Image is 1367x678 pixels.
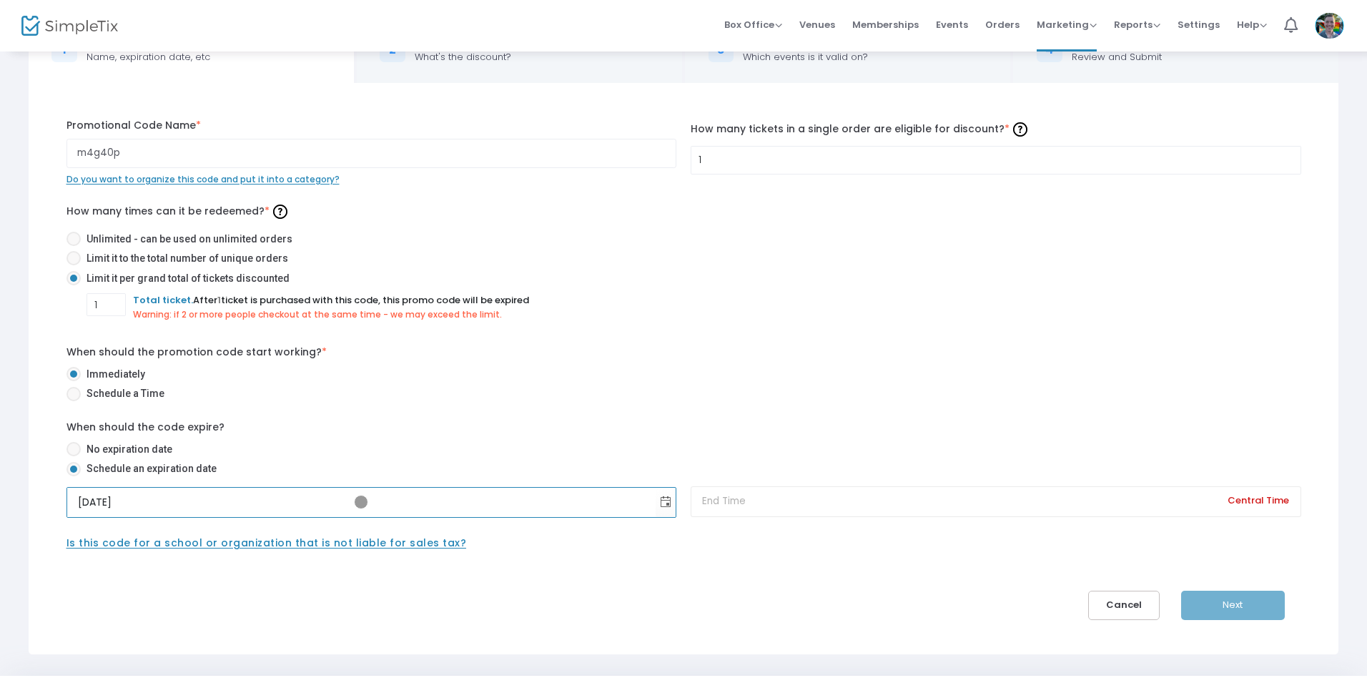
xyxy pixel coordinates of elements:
span: Total ticket. [133,293,193,307]
span: No expiration date [81,442,172,457]
input: null [67,488,656,517]
span: Memberships [852,6,919,43]
span: Unlimited - can be used on unlimited orders [81,232,292,247]
span: Settings [1178,6,1220,43]
span: Schedule a Time [81,386,164,401]
div: Name, expiration date, etc [87,50,210,64]
label: Promotional Code Name [66,118,677,133]
div: Review and Submit [1072,50,1162,64]
span: After ticket is purchased with this code, this promo code will be expired [133,293,529,307]
label: When should the code expire? [66,420,224,435]
span: Is this code for a school or organization that is not liable for sales tax? [66,536,467,550]
span: Limit it per grand total of tickets discounted [81,271,290,286]
img: question-mark [273,205,287,219]
span: Orders [985,6,1020,43]
span: Box Office [724,18,782,31]
div: Which events is it valid on? [743,50,868,64]
span: Schedule an expiration date [81,461,217,476]
span: Help [1237,18,1267,31]
span: 1 [217,293,221,307]
button: Cancel [1088,591,1160,620]
img: question-mark [1013,122,1027,137]
input: End Time [691,486,1301,517]
label: When should the promotion code start working? [66,345,327,360]
span: How many times can it be redeemed? [66,204,291,218]
input: Enter Promo Code [66,139,677,168]
span: Reports [1114,18,1160,31]
span: Do you want to organize this code and put it into a category? [66,173,340,185]
span: Venues [799,6,835,43]
label: How many tickets in a single order are eligible for discount? [691,118,1301,140]
span: Events [936,6,968,43]
span: Immediately [81,367,145,382]
span: Marketing [1037,18,1097,31]
div: What's the discount? [415,50,511,64]
span: Limit it to the total number of unique orders [81,251,288,266]
span: Warning: if 2 or more people checkout at the same time - we may exceed the limit. [133,308,502,320]
button: Toggle calendar [656,488,676,517]
span: Central Time [1215,481,1301,520]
